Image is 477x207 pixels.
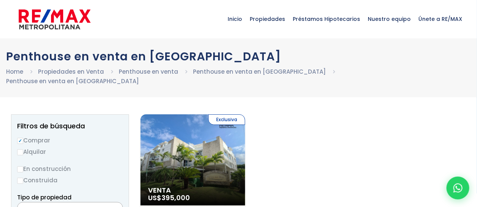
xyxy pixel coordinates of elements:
img: remax-metropolitana-logo [19,8,91,31]
li: Penthouse en venta en [GEOGRAPHIC_DATA] [6,76,139,86]
label: Comprar [17,136,123,145]
label: Alquilar [17,147,123,156]
a: Penthouse en venta en [GEOGRAPHIC_DATA] [193,68,326,76]
label: Construida [17,175,123,185]
span: Propiedades [246,8,289,30]
input: En construcción [17,166,23,172]
input: Construida [17,178,23,184]
a: Home [6,68,24,76]
h1: Penthouse en venta en [GEOGRAPHIC_DATA] [6,50,471,63]
span: 395,000 [161,193,190,202]
span: Venta [148,186,238,194]
span: US$ [148,193,190,202]
input: Alquilar [17,149,23,155]
h2: Filtros de búsqueda [17,122,123,130]
input: Comprar [17,138,23,144]
span: Nuestro equipo [364,8,415,30]
span: Inicio [224,8,246,30]
label: En construcción [17,164,123,174]
span: Únete a RE/MAX [415,8,466,30]
span: Tipo de propiedad [17,193,72,201]
span: Préstamos Hipotecarios [289,8,364,30]
a: Propiedades en Venta [38,68,104,76]
a: Penthouse en venta [119,68,179,76]
span: Exclusiva [208,114,245,125]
